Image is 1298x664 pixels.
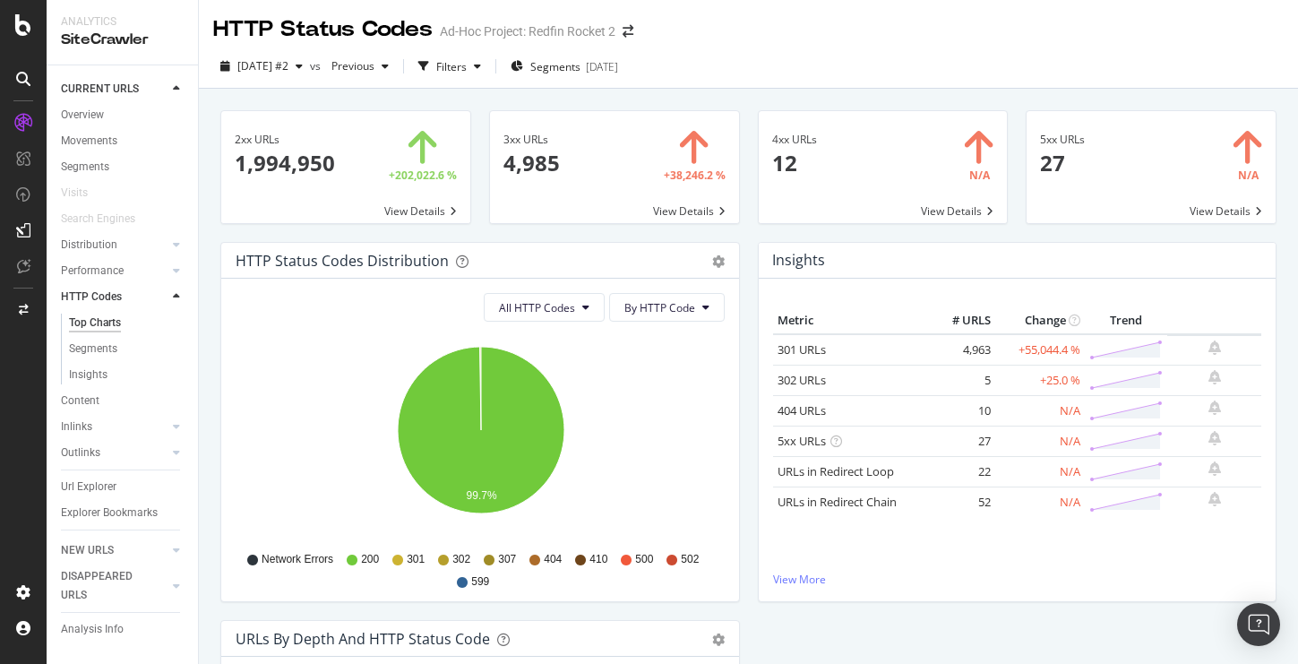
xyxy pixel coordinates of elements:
[61,620,124,639] div: Analysis Info
[773,307,924,334] th: Metric
[61,288,168,306] a: HTTP Codes
[61,184,106,203] a: Visits
[778,372,826,388] a: 302 URLs
[61,444,168,462] a: Outlinks
[61,478,185,496] a: Url Explorer
[236,630,490,648] div: URLs by Depth and HTTP Status Code
[61,444,100,462] div: Outlinks
[471,574,489,590] span: 599
[1208,461,1221,476] div: bell-plus
[924,395,995,426] td: 10
[467,490,497,503] text: 99.7%
[778,494,897,510] a: URLs in Redirect Chain
[624,300,695,315] span: By HTTP Code
[324,58,374,73] span: Previous
[61,210,153,229] a: Search Engines
[61,158,109,177] div: Segments
[586,59,618,74] div: [DATE]
[61,80,168,99] a: CURRENT URLS
[361,552,379,567] span: 200
[995,395,1085,426] td: N/A
[61,392,99,410] div: Content
[61,262,124,280] div: Performance
[61,541,114,560] div: NEW URLS
[61,567,168,605] a: DISAPPEARED URLS
[924,487,995,517] td: 52
[411,52,488,81] button: Filters
[1237,603,1280,646] div: Open Intercom Messenger
[237,58,288,73] span: 2025 Aug. 22nd #2
[995,456,1085,487] td: N/A
[236,336,725,544] svg: A chart.
[924,307,995,334] th: # URLS
[69,340,185,358] a: Segments
[1208,401,1221,415] div: bell-plus
[1208,341,1221,355] div: bell-plus
[635,552,653,567] span: 500
[69,366,185,384] a: Insights
[772,248,825,272] h4: Insights
[436,59,467,74] div: Filters
[69,314,185,332] a: Top Charts
[61,80,139,99] div: CURRENT URLS
[623,25,633,38] div: arrow-right-arrow-left
[69,314,121,332] div: Top Charts
[1208,431,1221,445] div: bell-plus
[310,58,324,73] span: vs
[440,22,615,40] div: Ad-Hoc Project: Redfin Rocket 2
[236,252,449,270] div: HTTP Status Codes Distribution
[324,52,396,81] button: Previous
[1208,492,1221,506] div: bell-plus
[544,552,562,567] span: 404
[61,236,168,254] a: Distribution
[61,236,117,254] div: Distribution
[778,463,894,479] a: URLs in Redirect Loop
[995,487,1085,517] td: N/A
[924,456,995,487] td: 22
[995,334,1085,366] td: +55,044.4 %
[61,392,185,410] a: Content
[61,418,92,436] div: Inlinks
[681,552,699,567] span: 502
[778,433,826,449] a: 5xx URLs
[924,334,995,366] td: 4,963
[609,293,725,322] button: By HTTP Code
[498,552,516,567] span: 307
[61,106,185,125] a: Overview
[61,106,104,125] div: Overview
[61,158,185,177] a: Segments
[995,365,1085,395] td: +25.0 %
[262,552,333,567] span: Network Errors
[61,541,168,560] a: NEW URLS
[503,52,625,81] button: Segments[DATE]
[778,402,826,418] a: 404 URLs
[1208,370,1221,384] div: bell-plus
[69,340,117,358] div: Segments
[530,59,580,74] span: Segments
[213,14,433,45] div: HTTP Status Codes
[778,341,826,358] a: 301 URLs
[924,426,995,456] td: 27
[499,300,575,315] span: All HTTP Codes
[773,572,1262,587] a: View More
[213,52,310,81] button: [DATE] #2
[452,552,470,567] span: 302
[484,293,605,322] button: All HTTP Codes
[712,255,725,268] div: gear
[61,567,151,605] div: DISAPPEARED URLS
[924,365,995,395] td: 5
[61,14,184,30] div: Analytics
[995,307,1085,334] th: Change
[61,132,185,151] a: Movements
[61,132,117,151] div: Movements
[1085,307,1167,334] th: Trend
[61,478,116,496] div: Url Explorer
[61,504,158,522] div: Explorer Bookmarks
[61,210,135,229] div: Search Engines
[61,262,168,280] a: Performance
[589,552,607,567] span: 410
[61,184,88,203] div: Visits
[61,288,122,306] div: HTTP Codes
[69,366,107,384] div: Insights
